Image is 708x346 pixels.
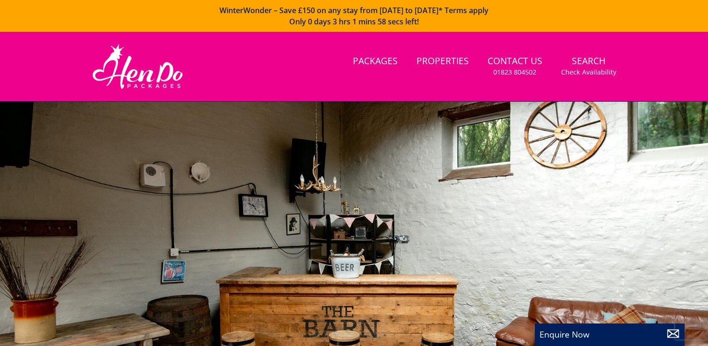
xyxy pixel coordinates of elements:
a: Packages [349,51,401,72]
a: Contact Us01823 804502 [484,51,546,82]
a: Properties [413,51,473,72]
p: Enquire Now [540,328,680,340]
small: 01823 804502 [493,68,536,77]
span: Only 0 days 3 hrs 1 mins 58 secs left! [289,16,419,27]
a: SearchCheck Availability [557,51,620,82]
small: Check Availability [561,68,616,77]
img: Hen Do Packages [88,43,187,90]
